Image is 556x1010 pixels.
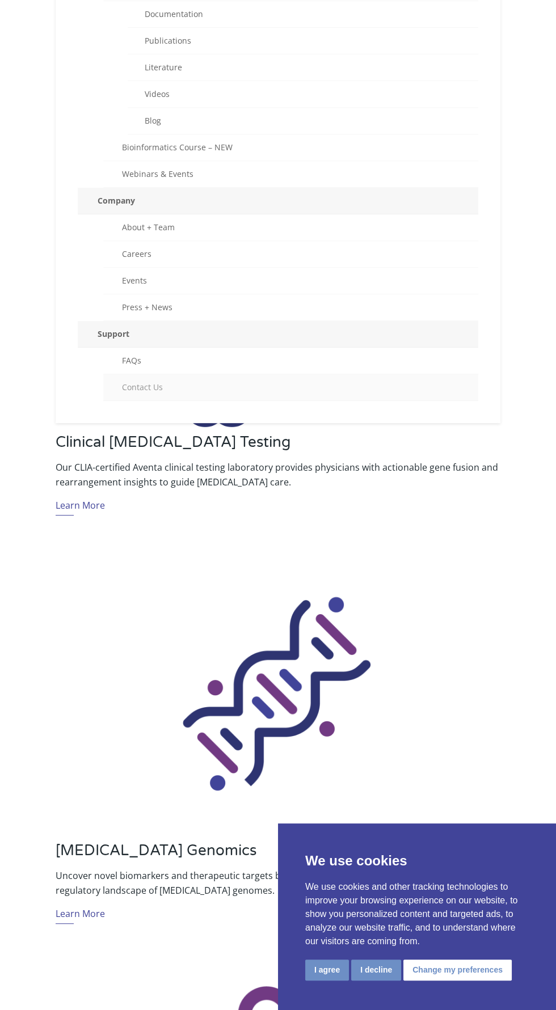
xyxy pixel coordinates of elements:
[103,214,478,241] a: About + Team
[103,134,478,161] a: Bioinformatics Course – NEW
[305,851,529,871] p: We use cookies
[128,108,478,134] a: Blog
[56,842,500,868] h3: [MEDICAL_DATA] Genomics
[305,960,349,981] button: I agree
[103,161,478,188] a: Webinars & Events
[56,906,105,924] a: Learn More
[305,880,529,948] p: We use cookies and other tracking technologies to improve your browsing experience on our website...
[351,960,401,981] button: I decline
[403,960,512,981] button: Change my preferences
[128,28,478,54] a: Publications
[103,348,478,374] a: FAQs
[103,268,478,294] a: Events
[56,460,500,489] p: Our CLIA-certified Aventa clinical testing laboratory provides physicians with actionable gene fu...
[128,81,478,108] a: Videos
[128,54,478,81] a: Literature
[56,498,105,515] a: Learn More
[145,558,411,825] img: Sequencing_Icon_Arima Genomics
[103,374,478,401] a: Contact Us
[103,241,478,268] a: Careers
[56,433,500,460] h3: Clinical [MEDICAL_DATA] Testing
[103,294,478,321] a: Press + News
[56,868,500,898] p: Uncover novel biomarkers and therapeutic targets by exploring the sequence, structure, and regula...
[128,1,478,28] a: Documentation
